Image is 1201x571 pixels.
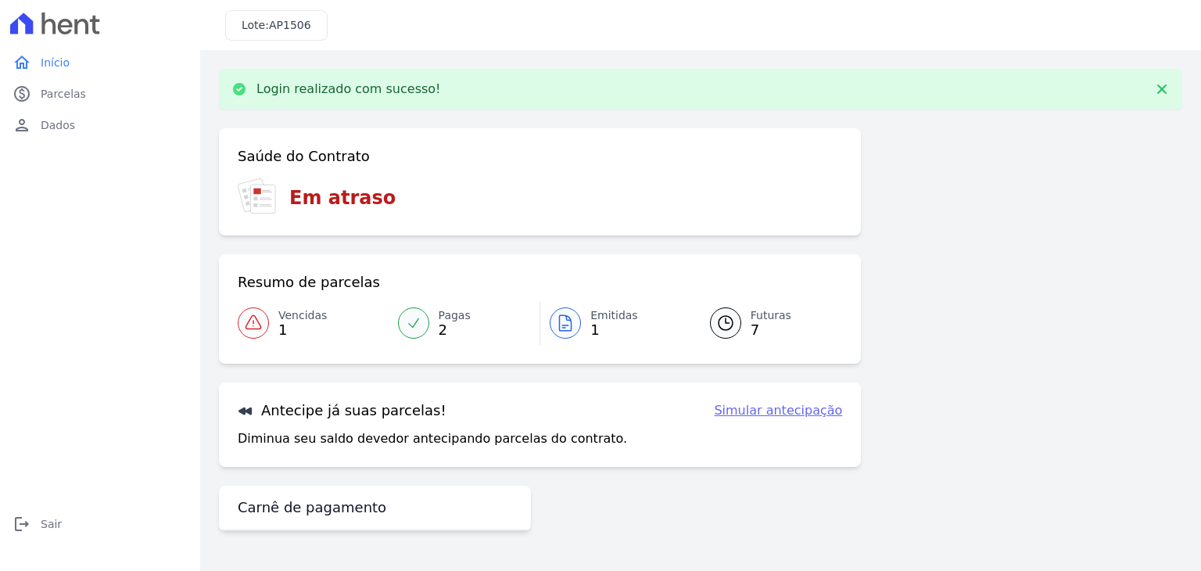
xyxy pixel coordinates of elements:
[13,515,31,533] i: logout
[6,78,194,110] a: paidParcelas
[278,307,327,324] span: Vencidas
[289,184,396,212] h3: Em atraso
[6,110,194,141] a: personDados
[238,429,627,448] p: Diminua seu saldo devedor antecipando parcelas do contrato.
[540,301,691,345] a: Emitidas 1
[238,147,370,166] h3: Saúde do Contrato
[439,324,471,336] span: 2
[269,19,311,31] span: AP1506
[41,86,86,102] span: Parcelas
[691,301,843,345] a: Futuras 7
[238,301,389,345] a: Vencidas 1
[6,47,194,78] a: homeInício
[278,324,327,336] span: 1
[13,116,31,135] i: person
[238,498,386,517] h3: Carnê de pagamento
[13,84,31,103] i: paid
[242,17,311,34] h3: Lote:
[256,81,441,97] p: Login realizado com sucesso!
[13,53,31,72] i: home
[590,324,638,336] span: 1
[714,401,842,420] a: Simular antecipação
[751,307,791,324] span: Futuras
[6,508,194,540] a: logoutSair
[751,324,791,336] span: 7
[389,301,540,345] a: Pagas 2
[41,516,62,532] span: Sair
[590,307,638,324] span: Emitidas
[238,401,446,420] h3: Antecipe já suas parcelas!
[439,307,471,324] span: Pagas
[41,55,70,70] span: Início
[41,117,75,133] span: Dados
[238,273,380,292] h3: Resumo de parcelas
